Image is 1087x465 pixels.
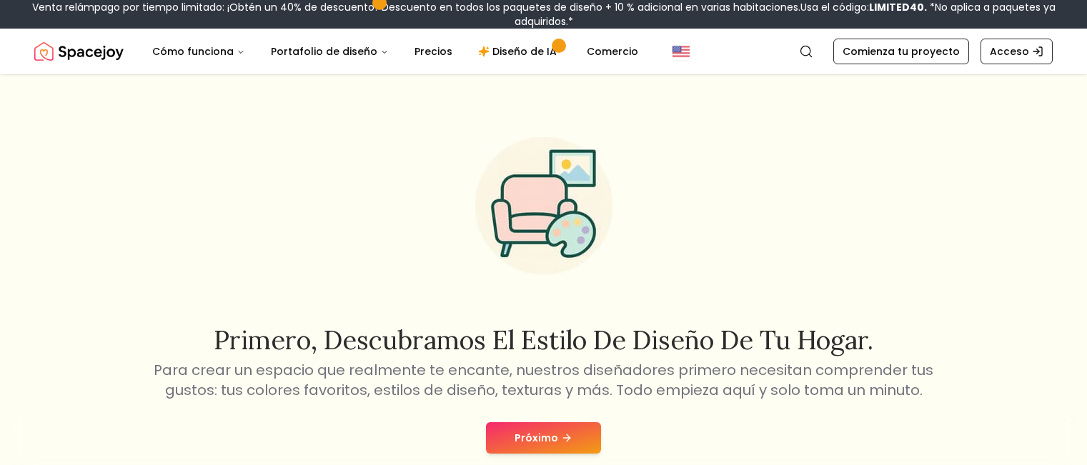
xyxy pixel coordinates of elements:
nav: Global [34,29,1053,74]
font: Cómo funciona [152,44,234,59]
font: Acceso [990,44,1029,59]
font: Precios [415,44,452,59]
a: Alegría espacial [34,37,124,66]
nav: Principal [141,37,650,66]
a: Acceso [981,39,1053,64]
font: Comercio [587,44,638,59]
font: Próximo [515,431,558,445]
button: Próximo [486,422,601,454]
img: Estados Unidos [672,43,690,60]
button: Cómo funciona [141,37,257,66]
button: Portafolio de diseño [259,37,400,66]
a: Comercio [575,37,650,66]
font: Comienza tu proyecto [843,44,960,59]
font: Diseño de IA [492,44,557,59]
font: Primero, descubramos el estilo de diseño de tu hogar. [214,324,873,356]
a: Diseño de IA [467,37,572,66]
a: Comienza tu proyecto [833,39,969,64]
a: Precios [403,37,464,66]
font: Portafolio de diseño [271,44,377,59]
img: Ilustración del cuestionario de estilo de inicio [452,114,635,297]
img: Logotipo de Spacejoy [34,37,124,66]
font: Para crear un espacio que realmente te encante, nuestros diseñadores primero necesitan comprender... [154,360,933,400]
